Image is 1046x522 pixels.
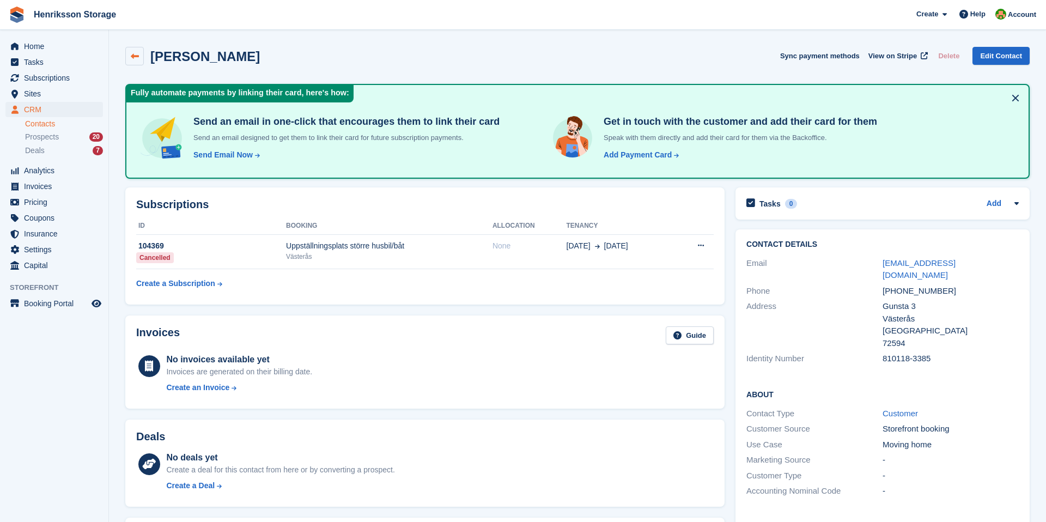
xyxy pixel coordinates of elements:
a: Prospects 20 [25,131,103,143]
div: Create a Subscription [136,278,215,289]
a: Contacts [25,119,103,129]
span: Create [916,9,938,20]
a: menu [5,226,103,241]
a: menu [5,258,103,273]
a: Add Payment Card [599,149,680,161]
a: menu [5,210,103,226]
th: Allocation [492,217,567,235]
span: View on Stripe [868,51,917,62]
img: send-email-b5881ef4c8f827a638e46e229e590028c7e36e3a6c99d2365469aff88783de13.svg [139,116,185,161]
div: Accounting Nominal Code [746,485,883,497]
div: 104369 [136,240,286,252]
span: Settings [24,242,89,257]
a: menu [5,195,103,210]
span: Home [24,39,89,54]
div: Send Email Now [193,149,253,161]
a: Guide [666,326,714,344]
div: Use Case [746,439,883,451]
a: View on Stripe [864,47,930,65]
div: Västerås [286,252,492,262]
div: 7 [93,146,103,155]
img: Mikael Holmström [995,9,1006,20]
span: Storefront [10,282,108,293]
p: Send an email designed to get them to link their card for future subscription payments. [189,132,500,143]
div: 20 [89,132,103,142]
p: Speak with them directly and add their card for them via the Backoffice. [599,132,877,143]
a: menu [5,86,103,101]
span: Account [1008,9,1036,20]
div: Uppställningsplats större husbil/båt [286,240,492,252]
div: Create an Invoice [166,382,229,393]
a: menu [5,102,103,117]
div: 810118-3385 [883,353,1019,365]
span: Help [970,9,986,20]
span: Pricing [24,195,89,210]
th: Booking [286,217,492,235]
div: Moving home [883,439,1019,451]
h4: Get in touch with the customer and add their card for them [599,116,877,128]
h2: Subscriptions [136,198,714,211]
h2: [PERSON_NAME] [150,49,260,64]
div: [PHONE_NUMBER] [883,285,1019,298]
div: Västerås [883,313,1019,325]
div: 0 [785,199,798,209]
a: [EMAIL_ADDRESS][DOMAIN_NAME] [883,258,956,280]
div: [GEOGRAPHIC_DATA] [883,325,1019,337]
a: menu [5,39,103,54]
div: Address [746,300,883,349]
span: [DATE] [604,240,628,252]
a: menu [5,70,103,86]
div: Customer Type [746,470,883,482]
div: 72594 [883,337,1019,350]
div: Phone [746,285,883,298]
div: No invoices available yet [166,353,312,366]
span: Subscriptions [24,70,89,86]
span: Tasks [24,54,89,70]
div: Fully automate payments by linking their card, here's how: [126,85,354,102]
div: Storefront booking [883,423,1019,435]
a: menu [5,163,103,178]
div: Identity Number [746,353,883,365]
a: Edit Contact [972,47,1030,65]
a: Add [987,198,1001,210]
a: menu [5,179,103,194]
button: Sync payment methods [780,47,860,65]
span: Coupons [24,210,89,226]
a: menu [5,242,103,257]
th: Tenancy [567,217,674,235]
h2: Deals [136,430,165,443]
span: CRM [24,102,89,117]
button: Delete [934,47,964,65]
a: Create a Subscription [136,274,222,294]
span: Prospects [25,132,59,142]
div: Marketing Source [746,454,883,466]
img: get-in-touch-e3e95b6451f4e49772a6039d3abdde126589d6f45a760754adfa51be33bf0f70.svg [550,116,595,160]
div: No deals yet [166,451,394,464]
span: Capital [24,258,89,273]
div: Email [746,257,883,282]
span: Analytics [24,163,89,178]
div: Contact Type [746,408,883,420]
th: ID [136,217,286,235]
span: Insurance [24,226,89,241]
a: Henriksson Storage [29,5,120,23]
span: [DATE] [567,240,591,252]
a: Create an Invoice [166,382,312,393]
h4: Send an email in one-click that encourages them to link their card [189,116,500,128]
a: Preview store [90,297,103,310]
span: Invoices [24,179,89,194]
h2: Invoices [136,326,180,344]
h2: About [746,389,1019,399]
div: Gunsta 3 [883,300,1019,313]
h2: Contact Details [746,240,1019,249]
div: Create a deal for this contact from here or by converting a prospect. [166,464,394,476]
div: Invoices are generated on their billing date. [166,366,312,378]
div: None [492,240,567,252]
a: menu [5,54,103,70]
div: Create a Deal [166,480,215,491]
div: Cancelled [136,252,174,263]
span: Sites [24,86,89,101]
div: - [883,470,1019,482]
span: Booking Portal [24,296,89,311]
h2: Tasks [759,199,781,209]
